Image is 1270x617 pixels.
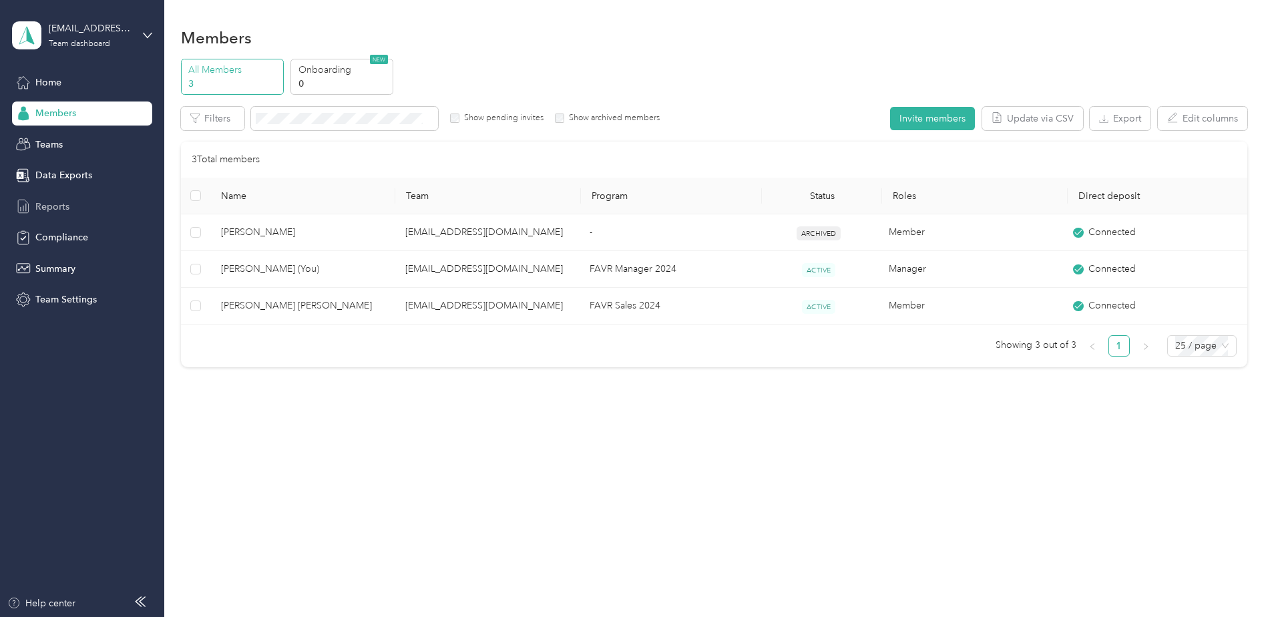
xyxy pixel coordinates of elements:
td: dschaffer@phoenixcontact.com [395,214,579,251]
label: Show pending invites [459,112,544,124]
div: [EMAIL_ADDRESS][DOMAIN_NAME] [49,21,132,35]
span: [PERSON_NAME] (You) [221,262,384,276]
div: Team dashboard [49,40,110,48]
td: Member [878,214,1062,251]
li: Previous Page [1082,335,1103,357]
button: Export [1090,107,1150,130]
td: - [579,214,759,251]
span: ARCHIVED [797,226,841,240]
button: Help center [7,596,75,610]
p: All Members [188,63,279,77]
p: 3 [188,77,279,91]
th: Program [581,178,762,214]
button: Invite members [890,107,975,130]
button: right [1135,335,1156,357]
td: FAVR Manager 2024 [579,251,759,288]
span: Connected [1088,225,1136,240]
span: right [1142,343,1150,351]
th: Roles [882,178,1068,214]
span: ACTIVE [802,300,835,314]
span: NEW [370,55,388,64]
h1: Members [181,31,252,45]
li: 1 [1108,335,1130,357]
span: Reports [35,200,69,214]
li: Next Page [1135,335,1156,357]
td: Member [878,288,1062,325]
td: Clyde D Comeaux [210,214,395,251]
div: Page Size [1167,335,1237,357]
td: Daniel Schaffer (You) [210,251,395,288]
td: dschaffer@phoenixcontact.com [395,251,579,288]
th: Name [210,178,396,214]
span: Connected [1088,262,1136,276]
p: 3 Total members [192,152,260,167]
p: 0 [298,77,389,91]
button: Update via CSV [982,107,1083,130]
button: Edit columns [1158,107,1247,130]
button: left [1082,335,1103,357]
span: Showing 3 out of 3 [996,335,1076,355]
label: Show archived members [564,112,660,124]
th: Team [395,178,581,214]
span: Teams [35,138,63,152]
span: [PERSON_NAME] [PERSON_NAME] [221,298,384,313]
span: Compliance [35,230,88,244]
span: Name [221,190,385,202]
th: Status [762,178,883,214]
td: Alvin Christian Dalida [210,288,395,325]
button: Filters [181,107,244,130]
span: left [1088,343,1096,351]
span: 25 / page [1175,336,1229,356]
a: 1 [1109,336,1129,356]
th: Direct deposit [1068,178,1253,214]
td: dschaffer@phoenixcontact.com [395,288,579,325]
p: Onboarding [298,63,389,77]
span: Summary [35,262,75,276]
td: Manager [878,251,1062,288]
span: Home [35,75,61,89]
iframe: Everlance-gr Chat Button Frame [1195,542,1270,617]
span: ACTIVE [802,263,835,277]
td: FAVR Sales 2024 [579,288,759,325]
span: Connected [1088,298,1136,313]
span: Members [35,106,76,120]
span: [PERSON_NAME] [221,225,384,240]
span: Data Exports [35,168,92,182]
span: Team Settings [35,292,97,306]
